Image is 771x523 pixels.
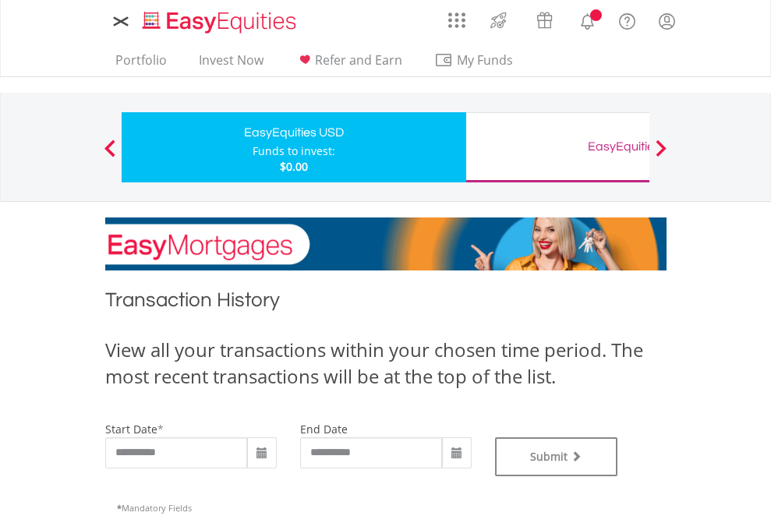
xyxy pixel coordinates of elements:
div: EasyEquities USD [131,122,457,143]
img: thrive-v2.svg [486,8,511,33]
label: start date [105,422,157,436]
span: $0.00 [280,159,308,174]
div: View all your transactions within your chosen time period. The most recent transactions will be a... [105,337,667,390]
button: Previous [94,147,126,163]
a: Home page [136,4,302,35]
img: EasyEquities_Logo.png [140,9,302,35]
button: Next [645,147,677,163]
span: My Funds [434,50,536,70]
a: Invest Now [193,52,270,76]
img: vouchers-v2.svg [532,8,557,33]
h1: Transaction History [105,286,667,321]
span: Mandatory Fields [117,502,192,514]
img: grid-menu-icon.svg [448,12,465,29]
span: Refer and Earn [315,51,402,69]
a: Notifications [568,4,607,35]
a: Refer and Earn [289,52,408,76]
a: My Profile [647,4,687,38]
a: Portfolio [109,52,173,76]
button: Submit [495,437,618,476]
img: EasyMortage Promotion Banner [105,217,667,270]
a: Vouchers [522,4,568,33]
div: Funds to invest: [253,143,335,159]
a: AppsGrid [438,4,476,29]
a: FAQ's and Support [607,4,647,35]
label: end date [300,422,348,436]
